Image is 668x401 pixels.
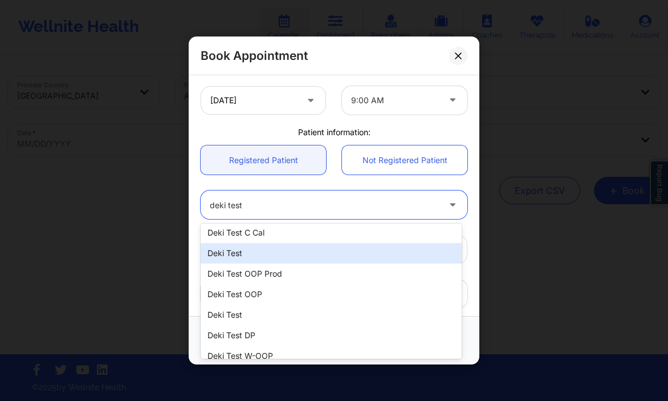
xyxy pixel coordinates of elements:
div: Deki Test [201,305,462,325]
div: Deki Test OOP [201,284,462,305]
input: MM/DD/YYYY [201,86,326,115]
div: Deki Test [201,243,462,264]
div: Deki Test OOP Prod [201,264,462,284]
div: Deki Test W-OOP [201,346,462,366]
div: Deki Test DP [201,325,462,346]
div: Deki Test C Cal [201,222,462,243]
div: 9:00 AM [351,86,439,115]
h2: Book Appointment [201,48,308,63]
a: Not Registered Patient [342,145,467,175]
a: Registered Patient [201,145,326,175]
div: Patient information: [193,127,475,138]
